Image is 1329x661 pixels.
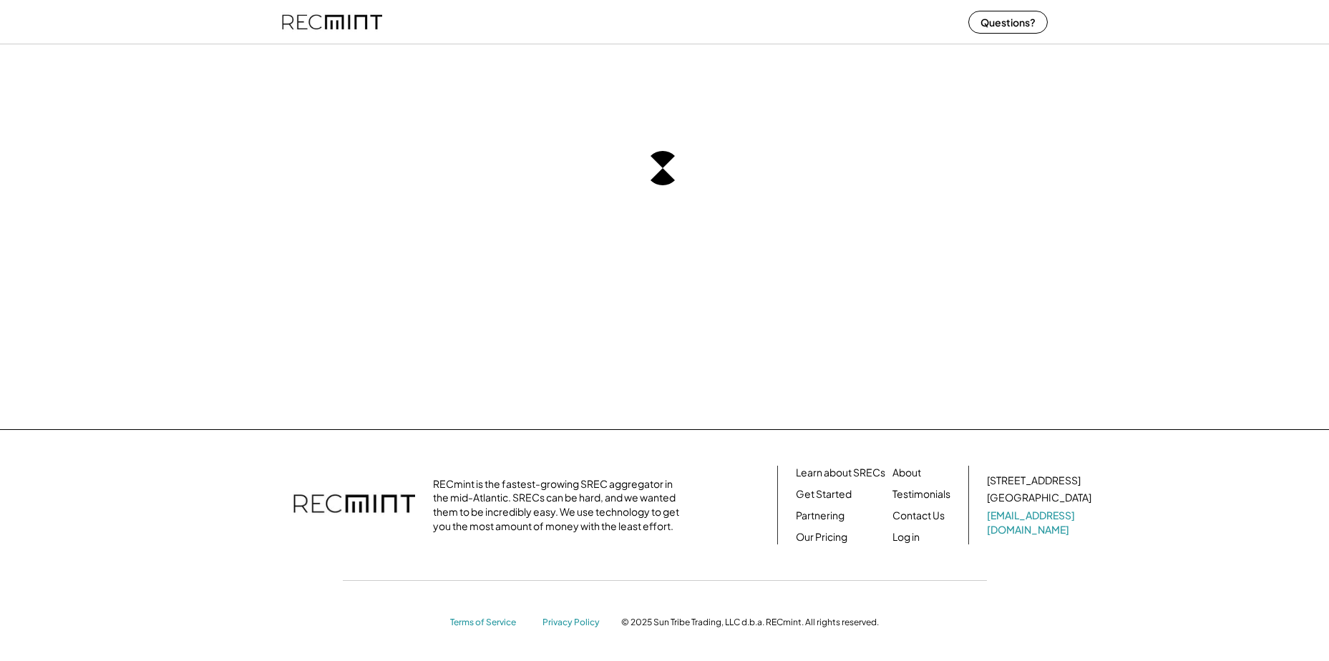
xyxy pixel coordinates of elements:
a: [EMAIL_ADDRESS][DOMAIN_NAME] [987,509,1094,537]
button: Questions? [968,11,1048,34]
a: Learn about SRECs [796,466,885,480]
div: [STREET_ADDRESS] [987,474,1081,488]
a: Get Started [796,487,852,501]
a: Testimonials [892,487,950,501]
img: recmint-logotype%403x.png [293,480,415,530]
div: RECmint is the fastest-growing SREC aggregator in the mid-Atlantic. SRECs can be hard, and we wan... [433,477,687,533]
a: About [892,466,921,480]
a: Privacy Policy [542,617,607,629]
div: © 2025 Sun Tribe Trading, LLC d.b.a. RECmint. All rights reserved. [621,617,879,628]
div: [GEOGRAPHIC_DATA] [987,491,1091,505]
a: Partnering [796,509,844,523]
a: Terms of Service [450,617,529,629]
a: Our Pricing [796,530,847,544]
a: Contact Us [892,509,945,523]
a: Log in [892,530,920,544]
img: recmint-logotype%403x%20%281%29.jpeg [282,3,382,41]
